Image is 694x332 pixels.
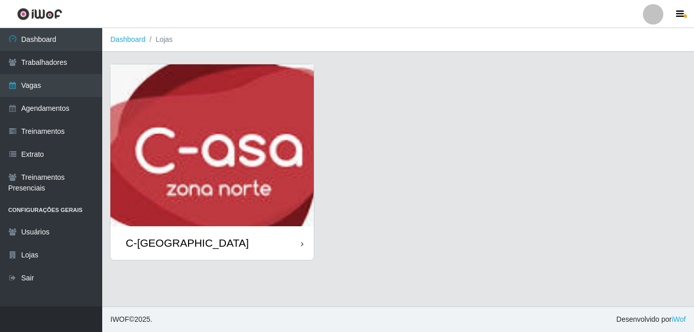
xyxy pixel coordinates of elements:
li: Lojas [146,34,173,45]
img: cardImg [110,64,314,226]
img: CoreUI Logo [17,8,62,20]
span: IWOF [110,315,129,323]
span: Desenvolvido por [616,314,686,325]
div: C-[GEOGRAPHIC_DATA] [126,236,249,249]
a: Dashboard [110,35,146,43]
span: © 2025 . [110,314,152,325]
a: iWof [672,315,686,323]
nav: breadcrumb [102,28,694,52]
a: C-[GEOGRAPHIC_DATA] [110,64,314,260]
